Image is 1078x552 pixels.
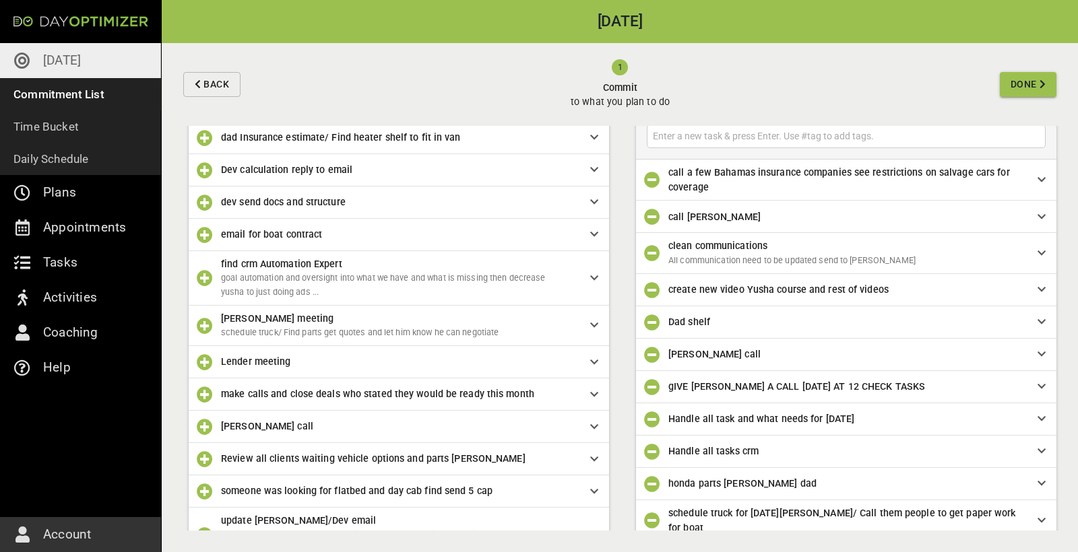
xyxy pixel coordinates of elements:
div: create new video Yusha course and rest of videos [636,274,1056,306]
span: email for boat contract [221,229,322,240]
button: Back [183,72,241,97]
span: call [PERSON_NAME] [668,211,761,222]
span: Dev calculation reply to email [221,164,352,175]
div: Review all clients waiting vehicle options and parts [PERSON_NAME] [189,443,609,475]
div: Lender meeting [189,346,609,378]
span: Lender meeting [221,356,290,367]
span: schedule truck for [DATE][PERSON_NAME]/ Call them people to get paper work for boat [668,508,1016,533]
div: clean communicationsAll communication need to be updated send to [PERSON_NAME] [636,233,1056,273]
span: goal automation and oversight into what we have and what is missing then decrease yusha to just d... [221,273,546,297]
span: schedule truck/ Find parts get quotes and let him know he can negotiate [221,327,499,337]
span: dev send docs and structure [221,197,346,207]
div: Handle all task and what needs for [DATE] [636,403,1056,436]
div: find crm Automation Expertgoal automation and oversight into what we have and what is missing the... [189,251,609,306]
span: Review all clients waiting vehicle options and parts [PERSON_NAME] [221,453,526,464]
span: clean communications [668,240,767,251]
p: Daily Schedule [13,149,89,168]
span: gIVE [PERSON_NAME] A CALL [DATE] AT 12 CHECK TASKS [668,381,925,392]
span: [PERSON_NAME] call [221,421,313,432]
div: [PERSON_NAME] meetingschedule truck/ Find parts get quotes and let him know he can negotiate [189,306,609,346]
div: make calls and close deals who stated they would be ready this month [189,378,609,411]
button: Committo what you plan to do [246,43,994,126]
span: update [PERSON_NAME]/Dev email [221,515,376,526]
span: Done [1011,76,1037,93]
div: call [PERSON_NAME] [636,201,1056,233]
div: gIVE [PERSON_NAME] A CALL [DATE] AT 12 CHECK TASKS [636,371,1056,403]
span: Back [203,76,229,93]
p: Commitment List [13,85,104,104]
p: Time Bucket [13,117,79,136]
div: email for boat contract [189,219,609,251]
p: Account [43,524,91,545]
div: Dev calculation reply to email [189,154,609,186]
span: create new video Yusha course and rest of videos [668,284,889,295]
span: All communication need to be updated send to [PERSON_NAME] [668,255,916,265]
span: Commit [571,81,670,95]
div: schedule truck for [DATE][PERSON_NAME]/ Call them people to get paper work for boat [636,500,1056,542]
span: dad Insurance estimate/ Find heater shelf to fit in van [221,132,461,143]
span: call a few Bahamas insurance companies see restrictions on salvage cars for coverage [668,167,1010,193]
div: honda parts [PERSON_NAME] dad [636,468,1056,500]
img: Day Optimizer [13,16,148,27]
p: to what you plan to do [571,95,670,109]
div: [PERSON_NAME] call [636,339,1056,371]
button: Done [1000,72,1056,97]
span: honda parts [PERSON_NAME] dad [668,478,817,489]
span: Handle all tasks crm [668,446,759,456]
h2: [DATE] [162,14,1078,30]
div: someone was looking for flatbed and day cab find send 5 cap [189,475,609,508]
p: Plans [43,182,76,203]
div: Handle all tasks crm [636,436,1056,468]
p: [DATE] [43,50,81,71]
div: [PERSON_NAME] call [189,411,609,443]
span: Dad shelf [668,316,710,327]
text: 1 [618,62,623,72]
span: someone was looking for flatbed and day cab find send 5 cap [221,485,493,496]
span: make calls and close deals who stated they would be ready this month [221,388,534,399]
p: Appointments [43,217,126,238]
input: Enter a new task & press Enter. Use #tag to add tags. [650,128,1042,145]
div: dev send docs and structure [189,186,609,219]
span: Handle all task and what needs for [DATE] [668,413,854,424]
span: find crm Automation Expert [221,258,342,269]
span: [PERSON_NAME] meeting [221,313,334,324]
span: [PERSON_NAME] call [668,349,761,359]
p: Tasks [43,252,77,273]
div: dad Insurance estimate/ Find heater shelf to fit in van [189,122,609,154]
div: call a few Bahamas insurance companies see restrictions on salvage cars for coverage [636,160,1056,201]
p: Coaching [43,322,98,343]
div: Dad shelf [636,306,1056,339]
p: Activities [43,287,97,308]
p: Help [43,357,71,378]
